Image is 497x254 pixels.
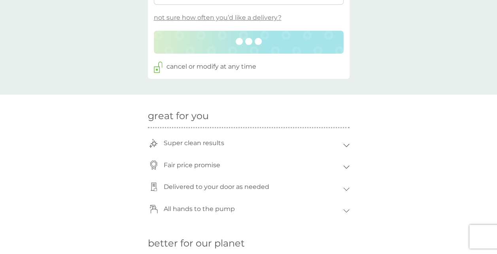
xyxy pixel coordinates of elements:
img: door-icon.svg [149,183,158,191]
img: trophey-icon.svg [149,139,158,148]
p: Super clean results [160,134,228,152]
p: cancel or modify at any time [166,62,256,72]
h2: better for our planet [148,238,350,249]
p: All hands to the pump [160,200,239,218]
p: not sure how often you’d like a delivery? [154,13,282,23]
p: Delivered to your door as needed [160,178,273,196]
img: coin-icon.svg [149,161,158,170]
img: pump-icon.svg [149,205,158,213]
h2: great for you [148,110,350,122]
p: Fair price promise [160,156,224,174]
